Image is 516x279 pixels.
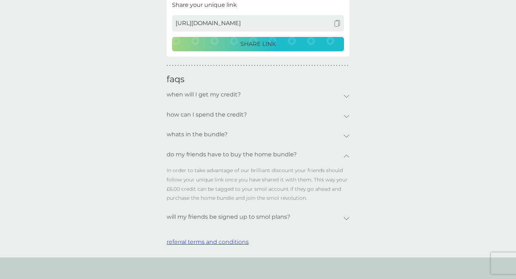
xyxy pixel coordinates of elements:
[205,64,206,67] p: ●
[229,64,231,67] p: ●
[207,64,209,67] p: ●
[188,64,190,67] p: ●
[224,64,225,67] p: ●
[176,19,241,28] span: [URL][DOMAIN_NAME]
[246,64,247,67] p: ●
[167,146,297,163] p: do my friends have to buy the home bundle?
[200,64,201,67] p: ●
[202,64,204,67] p: ●
[178,64,179,67] p: ●
[325,64,326,67] p: ●
[262,64,264,67] p: ●
[235,64,236,67] p: ●
[276,64,277,67] p: ●
[295,64,296,67] p: ●
[259,64,261,67] p: ●
[249,64,250,67] p: ●
[194,64,195,67] p: ●
[320,64,321,67] p: ●
[191,64,193,67] p: ●
[167,107,247,123] p: how can I spend the credit?
[311,64,313,67] p: ●
[303,64,305,67] p: ●
[227,64,228,67] p: ●
[309,64,310,67] p: ●
[167,238,249,245] span: referral terms and conditions
[268,64,269,67] p: ●
[273,64,274,67] p: ●
[317,64,318,67] p: ●
[243,64,245,67] p: ●
[167,86,241,103] p: when will I get my credit?
[210,64,212,67] p: ●
[334,20,340,27] img: copy to clipboard
[254,64,255,67] p: ●
[265,64,267,67] p: ●
[287,64,288,67] p: ●
[344,64,346,67] p: ●
[221,64,223,67] p: ●
[306,64,307,67] p: ●
[328,64,329,67] p: ●
[284,64,286,67] p: ●
[279,64,280,67] p: ●
[167,166,349,208] p: In order to take advantage of our brilliant discount your friends should follow your unique link ...
[240,64,242,67] p: ●
[314,64,316,67] p: ●
[341,64,343,67] p: ●
[240,39,276,49] p: SHARE LINK
[213,64,215,67] p: ●
[238,64,239,67] p: ●
[172,37,344,51] button: SHARE LINK
[301,64,302,67] p: ●
[167,126,228,143] p: whats in the bundle?
[232,64,234,67] p: ●
[251,64,253,67] p: ●
[290,64,291,67] p: ●
[216,64,217,67] p: ●
[333,64,335,67] p: ●
[292,64,294,67] p: ●
[167,74,349,86] h2: faqs
[257,64,258,67] p: ●
[219,64,220,67] p: ●
[347,64,348,67] p: ●
[331,64,332,67] p: ●
[167,209,290,225] p: will my friends be signed up to smol plans?
[271,64,272,67] p: ●
[172,0,344,10] p: Share your unique link
[339,64,340,67] p: ●
[281,64,283,67] p: ●
[172,64,173,67] p: ●
[186,64,187,67] p: ●
[175,64,176,67] p: ●
[298,64,299,67] p: ●
[169,64,171,67] p: ●
[336,64,338,67] p: ●
[167,64,168,67] p: ●
[183,64,185,67] p: ●
[167,237,249,247] button: referral terms and conditions
[197,64,198,67] p: ●
[180,64,182,67] p: ●
[322,64,324,67] p: ●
